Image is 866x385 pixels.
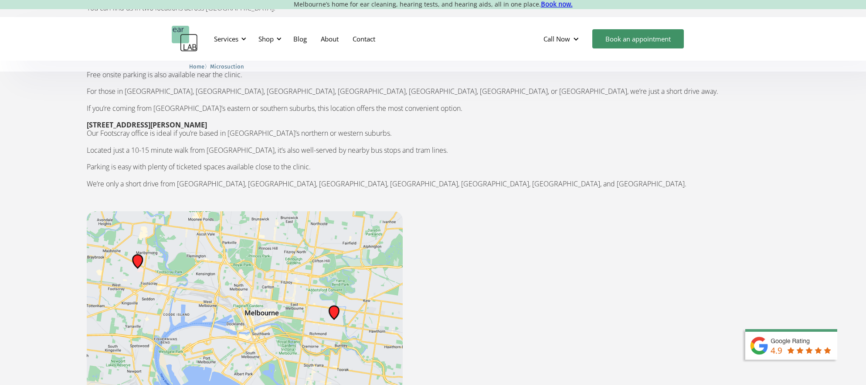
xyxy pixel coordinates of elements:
a: Contact [346,26,382,52]
a: About [314,26,346,52]
div: Services [214,34,238,43]
span: Home [189,63,204,70]
a: home [172,26,198,52]
a: Blog [286,26,314,52]
div: Call Now [537,26,588,52]
a: Microsuction [210,62,244,70]
div: Services [209,26,249,52]
li: 〉 [189,62,210,71]
a: Home [189,62,204,70]
strong: [STREET_ADDRESS][PERSON_NAME] [87,120,207,130]
div: Shop [258,34,274,43]
div: Shop [253,26,284,52]
div: Call Now [543,34,570,43]
a: Book an appointment [592,29,684,48]
span: Microsuction [210,63,244,70]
